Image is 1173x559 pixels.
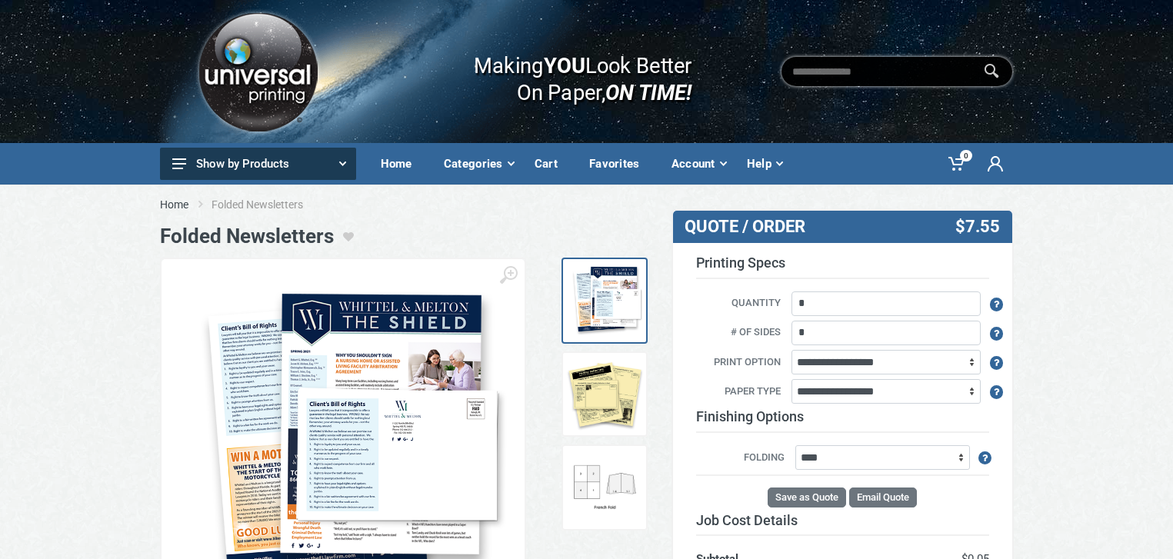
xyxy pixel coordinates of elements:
[696,408,989,433] h3: Finishing Options
[160,148,356,180] button: Show by Products
[938,143,977,185] a: 0
[370,148,433,180] div: Home
[685,384,789,401] label: Paper Type
[524,143,578,185] a: Cart
[605,79,691,105] i: ON TIME!
[685,217,888,237] h3: QUOTE / ORDER
[696,450,793,467] label: Folding
[685,354,789,371] label: Print Option
[562,444,648,531] a: Fold Example
[193,7,322,137] img: Logo.png
[696,255,989,279] h3: Printing Specs
[444,37,692,106] div: Making Look Better On Paper,
[685,295,789,312] label: Quantity
[160,197,188,212] a: Home
[578,148,661,180] div: Favorites
[768,487,846,507] button: Save as Quote
[524,148,578,180] div: Cart
[160,197,1014,212] nav: breadcrumb
[566,356,643,433] img: Bulletin
[685,324,789,341] label: # of sides
[955,217,1000,237] span: $7.55
[960,150,972,161] span: 0
[696,512,989,529] h3: Job Cost Details
[562,351,648,438] a: Bulletin
[212,197,326,212] li: Folded Newsletters
[160,225,334,248] h1: Folded Newsletters
[370,143,433,185] a: Home
[849,487,917,507] button: Email Quote
[566,262,643,339] img: Newletter
[661,148,736,180] div: Account
[566,449,643,526] img: Fold Example
[544,52,585,78] b: YOU
[562,258,648,344] a: Newletter
[578,143,661,185] a: Favorites
[433,148,524,180] div: Categories
[736,148,792,180] div: Help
